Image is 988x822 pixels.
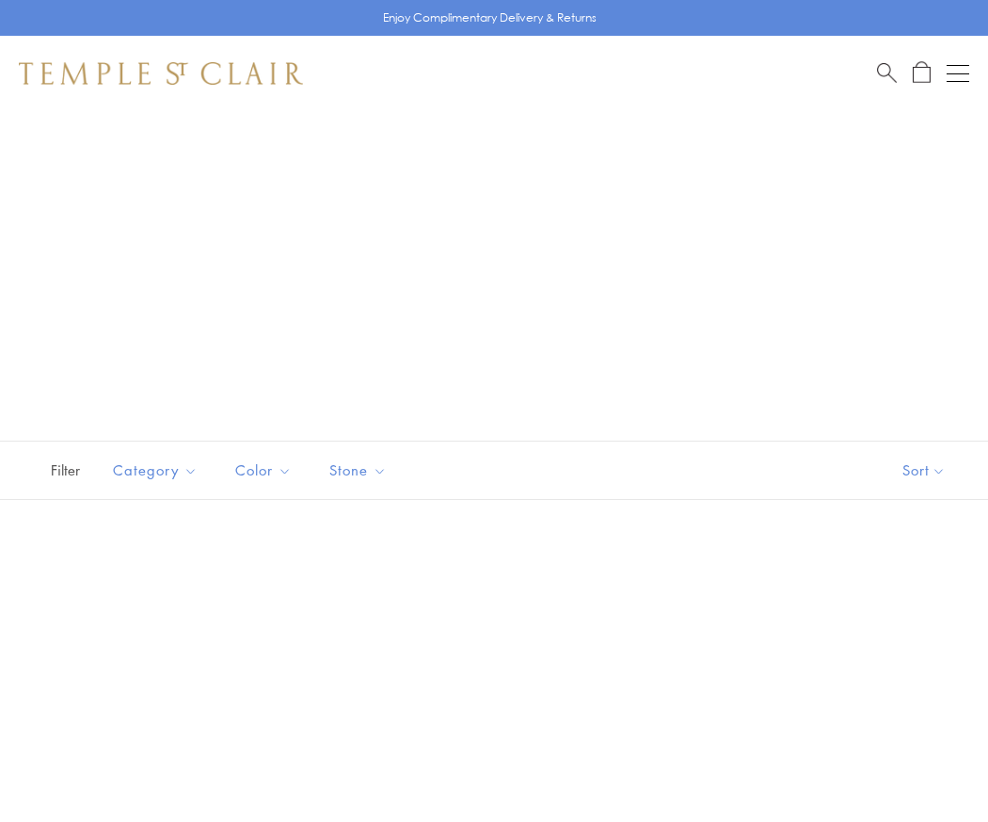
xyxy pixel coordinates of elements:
img: Temple St. Clair [19,62,303,85]
a: Open Shopping Bag [913,61,931,85]
span: Category [104,459,212,482]
button: Stone [315,449,401,492]
span: Stone [320,459,401,482]
a: Search [877,61,897,85]
button: Category [99,449,212,492]
span: Color [226,459,306,482]
button: Show sort by [860,442,988,499]
p: Enjoy Complimentary Delivery & Returns [383,8,597,27]
button: Open navigation [947,62,969,85]
button: Color [221,449,306,492]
